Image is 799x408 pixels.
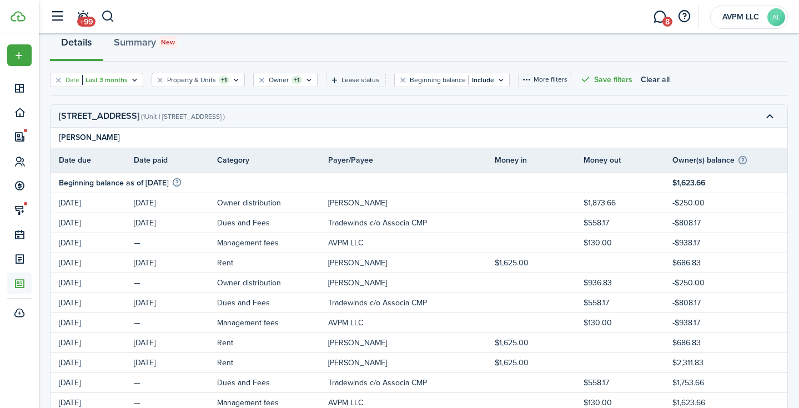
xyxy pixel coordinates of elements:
[328,355,495,370] td: Elizabeth Estrella
[672,295,767,310] td: -$808.17
[72,3,93,31] a: Notifications
[134,235,217,250] td: —
[51,175,328,190] td: Beginning balance as of [DATE]
[217,315,328,330] td: Management fees
[59,109,139,122] report-preview-accordion-title: [STREET_ADDRESS]
[641,73,670,87] button: Clear all
[398,75,408,84] button: Clear filter
[760,107,779,125] button: Toggle accordion
[134,154,217,166] th: Date paid
[672,335,767,350] td: $686.83
[662,17,672,27] span: 8
[580,73,632,87] button: Save filters
[257,75,267,84] button: Clear filter
[672,355,767,370] td: $2,311.83
[51,275,134,290] td: [DATE]
[584,235,672,250] td: $130.00
[328,335,495,350] td: Elizabeth Estrella
[584,375,672,390] td: $558.17
[672,154,767,166] th: Owner(s) balance
[328,315,495,330] td: AVPM LLC
[518,73,571,87] button: More filters
[328,235,495,250] td: AVPM LLC
[134,255,217,270] td: [DATE]
[134,335,217,350] td: [DATE]
[672,235,767,250] td: -$938.17
[134,375,217,390] td: —
[672,315,767,330] td: -$938.17
[495,154,584,166] th: Money in
[51,154,134,166] th: Date due
[584,275,672,290] td: $936.83
[51,375,134,390] td: [DATE]
[217,215,328,230] td: Dues and Fees
[649,3,670,31] a: Messaging
[328,275,495,290] td: Gergely Falus
[155,75,165,84] button: Clear filter
[141,112,225,122] report-preview-accordion-description: ( 1 Unit | [STREET_ADDRESS] )
[51,132,128,143] td: [PERSON_NAME]
[66,75,79,85] filter-tag-label: Date
[217,255,328,270] td: Rent
[584,215,672,230] td: $558.17
[134,215,217,230] td: [DATE]
[51,255,134,270] td: [DATE]
[675,7,694,26] button: Open resource center
[217,355,328,370] td: Rent
[217,235,328,250] td: Management fees
[51,215,134,230] td: [DATE]
[134,275,217,290] td: —
[217,275,328,290] td: Owner distribution
[50,73,143,87] filter-tag: Open filter
[584,295,672,310] td: $558.17
[51,315,134,330] td: [DATE]
[672,375,767,390] td: $1,753.66
[51,195,134,210] td: [DATE]
[161,37,175,47] span: New
[11,11,26,22] img: TenantCloud
[217,335,328,350] td: Rent
[672,255,767,270] td: $686.83
[134,195,217,210] td: [DATE]
[103,28,188,62] a: Summary
[328,215,495,230] td: Tradewinds c/o Associa CMP
[51,295,134,310] td: [DATE]
[54,75,63,84] button: Clear filter
[217,154,328,166] th: Category
[328,375,495,390] td: Tradewinds c/o Associa CMP
[134,355,217,370] td: [DATE]
[341,75,379,85] filter-tag-label: Lease status
[134,315,217,330] td: —
[672,215,767,230] td: -$808.17
[51,355,134,370] td: [DATE]
[495,255,584,270] td: $1,625.00
[328,295,495,310] td: Tradewinds c/o Associa CMP
[7,44,32,66] button: Open menu
[219,76,229,84] filter-tag-counter: +1
[495,355,584,370] td: $1,625.00
[101,7,115,26] button: Search
[167,75,216,85] filter-tag-label: Property & Units
[495,335,584,350] td: $1,625.00
[47,6,68,27] button: Open sidebar
[672,275,767,290] td: -$250.00
[328,154,495,166] th: Payer/Payee
[584,315,672,330] td: $130.00
[394,73,510,87] filter-tag: Open filter
[77,17,96,27] span: +99
[217,195,328,210] td: Owner distribution
[51,335,134,350] td: [DATE]
[292,76,302,84] filter-tag-counter: +1
[767,8,785,26] avatar-text: AL
[672,195,767,210] td: -$250.00
[718,13,763,21] span: AVPM LLC
[328,255,495,270] td: Elizabeth Estrella
[326,73,386,87] filter-tag: Open filter
[51,235,134,250] td: [DATE]
[410,75,466,85] filter-tag-label: Beginning balance
[672,175,767,190] td: $1,623.66
[328,195,495,210] td: Gergely Falus
[82,75,128,85] filter-tag-value: Last 3 months
[253,73,318,87] filter-tag: Open filter
[584,154,672,166] th: Money out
